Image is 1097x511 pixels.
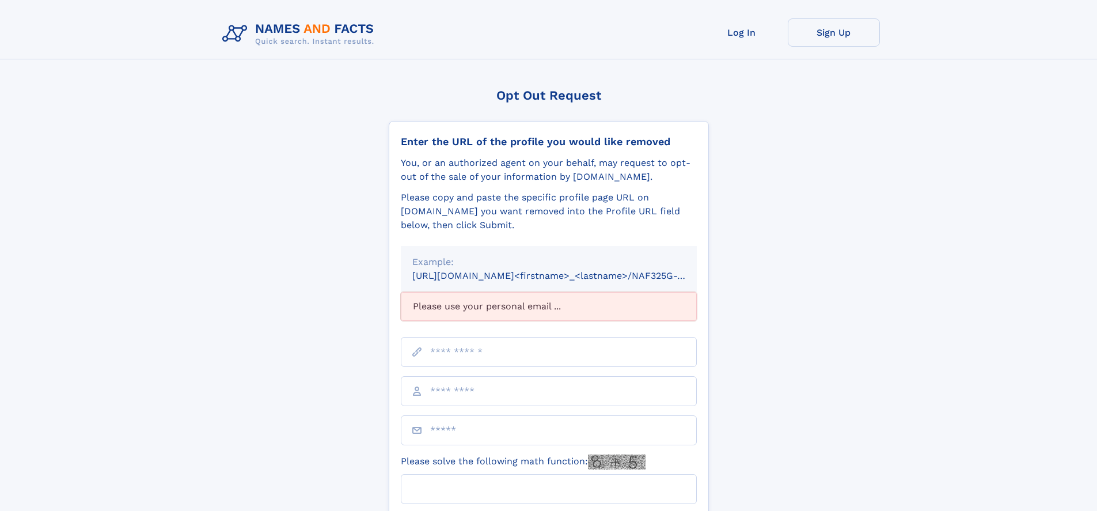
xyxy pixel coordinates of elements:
div: You, or an authorized agent on your behalf, may request to opt-out of the sale of your informatio... [401,156,697,184]
div: Please use your personal email ... [401,292,697,321]
a: Log In [696,18,788,47]
a: Sign Up [788,18,880,47]
small: [URL][DOMAIN_NAME]<firstname>_<lastname>/NAF325G-xxxxxxxx [412,270,719,281]
div: Opt Out Request [389,88,709,103]
label: Please solve the following math function: [401,455,646,470]
div: Please copy and paste the specific profile page URL on [DOMAIN_NAME] you want removed into the Pr... [401,191,697,232]
img: Logo Names and Facts [218,18,384,50]
div: Enter the URL of the profile you would like removed [401,135,697,148]
div: Example: [412,255,685,269]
